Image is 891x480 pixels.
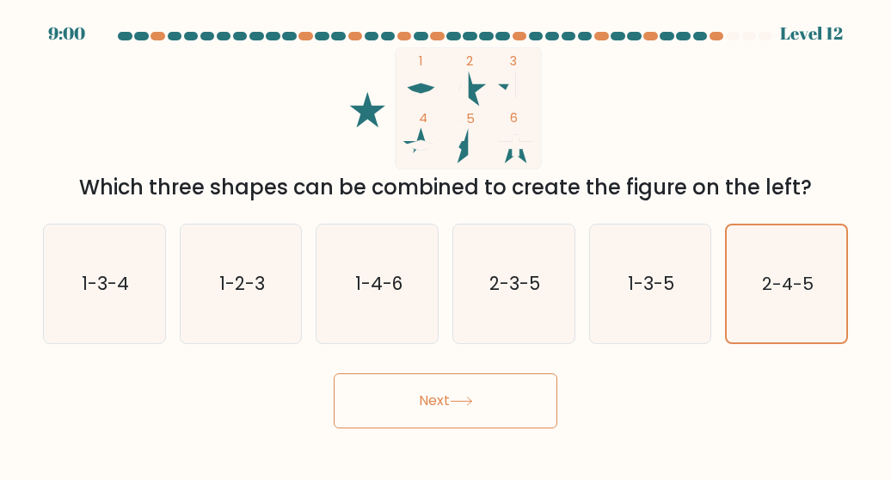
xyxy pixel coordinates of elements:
[419,52,422,70] tspan: 1
[53,172,838,203] div: Which three shapes can be combined to create the figure on the left?
[628,271,674,296] text: 1-3-5
[780,21,843,46] div: Level 12
[219,271,265,296] text: 1-2-3
[510,52,517,70] tspan: 3
[334,373,557,428] button: Next
[48,21,85,46] div: 9:00
[466,110,475,127] tspan: 5
[489,271,540,296] text: 2-3-5
[466,52,473,70] tspan: 2
[355,271,402,296] text: 1-4-6
[510,109,518,126] tspan: 6
[419,109,427,126] tspan: 4
[762,272,814,296] text: 2-4-5
[82,271,129,296] text: 1-3-4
